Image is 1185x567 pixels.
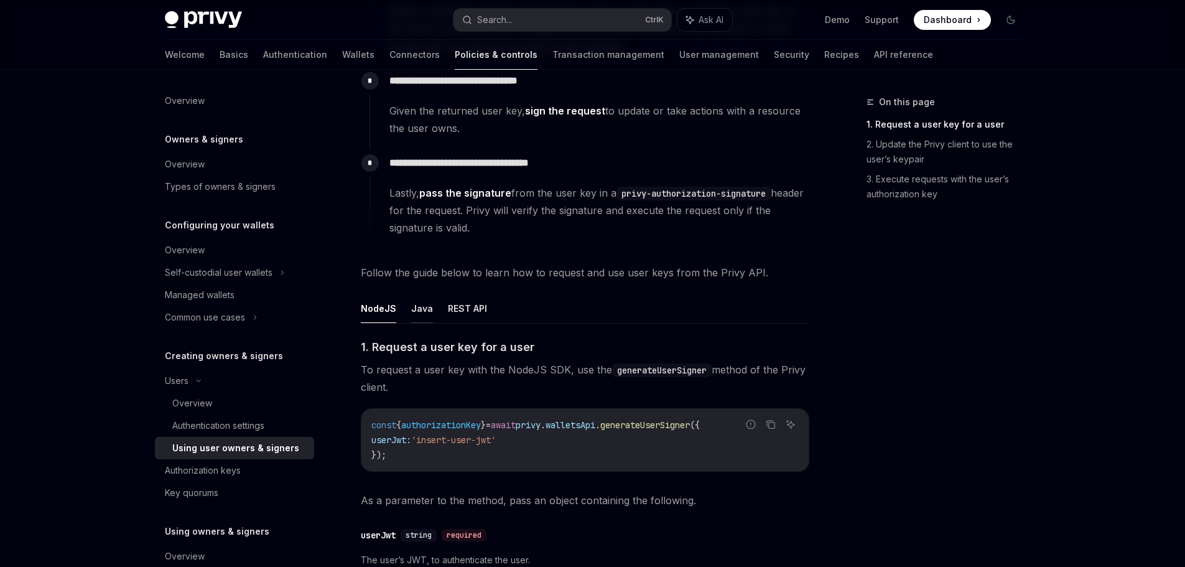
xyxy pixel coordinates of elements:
span: Dashboard [924,14,972,26]
div: Overview [165,93,205,108]
button: Report incorrect code [743,416,759,433]
button: Java [411,294,433,323]
div: Self-custodial user wallets [165,265,272,280]
span: = [486,419,491,431]
a: Authorization keys [155,459,314,482]
a: Security [774,40,809,70]
div: Users [165,373,188,388]
code: privy-authorization-signature [616,187,771,200]
button: Toggle dark mode [1001,10,1021,30]
a: 1. Request a user key for a user [867,115,1031,134]
span: To request a user key with the NodeJS SDK, use the method of the Privy client. [361,361,809,396]
div: Managed wallets [165,288,235,302]
span: string [406,530,432,540]
code: generateUserSigner [612,363,712,377]
span: As a parameter to the method, pass an object containing the following. [361,492,809,509]
span: Ask AI [699,14,723,26]
span: generateUserSigner [600,419,690,431]
span: . [541,419,546,431]
span: const [371,419,396,431]
div: Using user owners & signers [172,441,299,456]
a: Policies & controls [455,40,537,70]
a: Wallets [342,40,374,70]
span: { [396,419,401,431]
a: Overview [155,239,314,261]
span: ({ [690,419,700,431]
span: Follow the guide below to learn how to request and use user keys from the Privy API. [361,264,809,281]
a: Authentication [263,40,327,70]
a: sign the request [525,105,605,118]
div: userJwt [361,529,396,541]
span: Lastly, from the user key in a header for the request. Privy will verify the signature and execut... [389,184,809,237]
h5: Configuring your wallets [165,218,274,233]
a: Recipes [824,40,859,70]
a: Connectors [389,40,440,70]
a: API reference [874,40,933,70]
span: userJwt: [371,434,411,446]
div: Overview [165,549,205,564]
div: Search... [477,12,512,27]
div: Authorization keys [165,463,241,478]
span: walletsApi [546,419,595,431]
h5: Creating owners & signers [165,349,283,363]
span: authorizationKey [401,419,481,431]
a: Basics [220,40,248,70]
a: Authentication settings [155,415,314,437]
span: } [481,419,486,431]
a: Support [865,14,899,26]
button: REST API [448,294,487,323]
span: On this page [879,95,935,110]
div: Overview [165,157,205,172]
a: Using user owners & signers [155,437,314,459]
a: Demo [825,14,850,26]
a: Overview [155,153,314,176]
span: privy [516,419,541,431]
div: Overview [165,243,205,258]
button: Ask AI [677,9,732,31]
a: pass the signature [419,187,511,200]
button: Copy the contents from the code block [763,416,779,433]
a: User management [679,40,759,70]
div: Overview [172,396,212,411]
span: await [491,419,516,431]
button: NodeJS [361,294,396,323]
a: Dashboard [914,10,991,30]
a: 2. Update the Privy client to use the user’s keypair [867,134,1031,169]
a: Overview [155,392,314,415]
span: Ctrl K [645,15,664,25]
a: Overview [155,90,314,112]
h5: Using owners & signers [165,524,269,539]
span: Given the returned user key, to update or take actions with a resource the user owns. [389,102,809,137]
a: Transaction management [552,40,664,70]
a: Welcome [165,40,205,70]
a: Managed wallets [155,284,314,306]
a: 3. Execute requests with the user’s authorization key [867,169,1031,204]
span: 'insert-user-jwt' [411,434,496,446]
div: Common use cases [165,310,245,325]
a: Key quorums [155,482,314,504]
a: Types of owners & signers [155,176,314,198]
h5: Owners & signers [165,132,243,147]
div: required [442,529,486,541]
button: Search...CtrlK [453,9,671,31]
div: Key quorums [165,485,218,500]
span: }); [371,449,386,461]
span: 1. Request a user key for a user [361,339,534,355]
div: Types of owners & signers [165,179,276,194]
div: Authentication settings [172,418,264,433]
button: Ask AI [783,416,799,433]
img: dark logo [165,11,242,29]
span: . [595,419,600,431]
